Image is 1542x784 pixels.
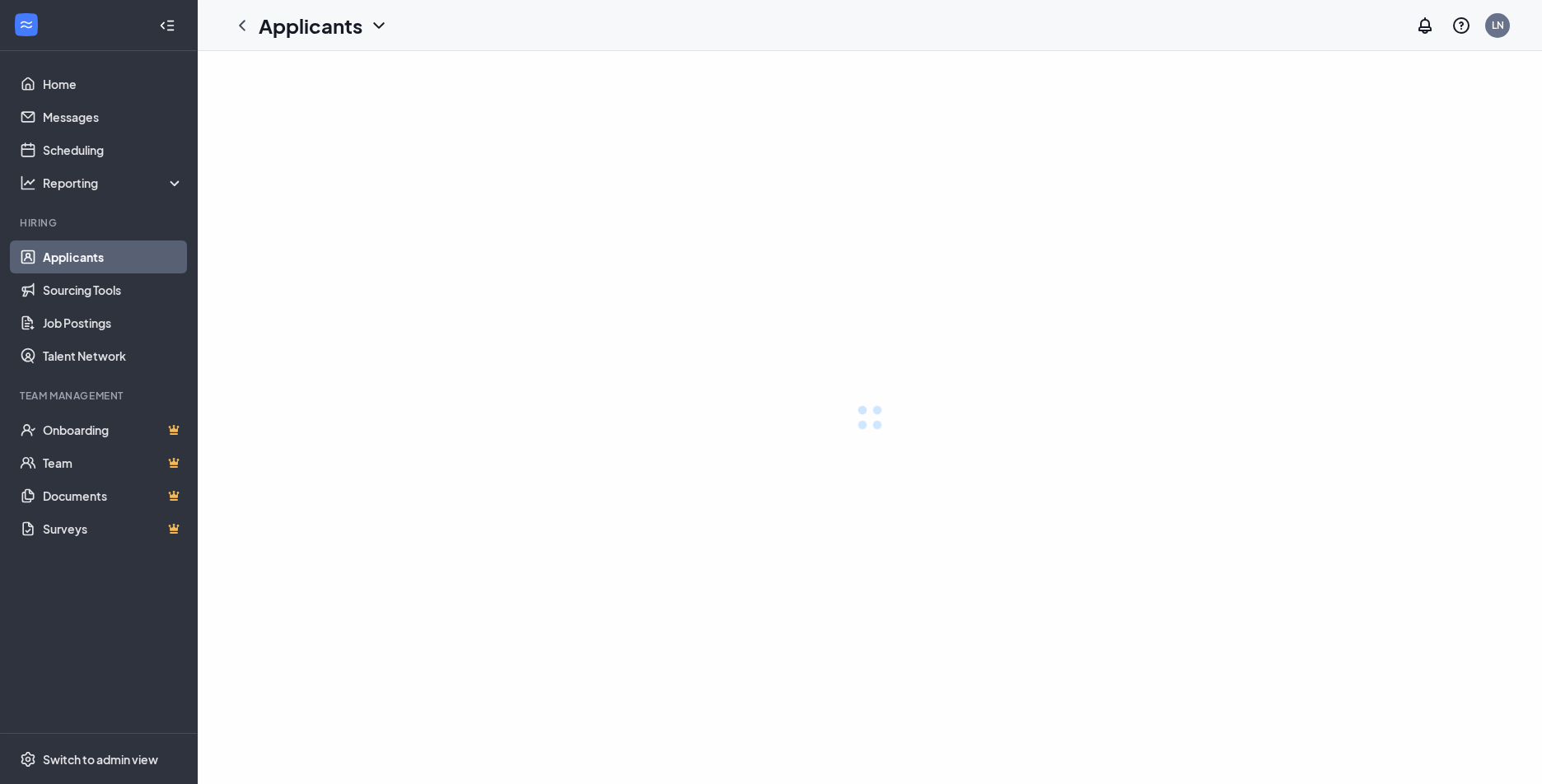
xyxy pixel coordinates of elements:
[1492,18,1504,32] div: LN
[1451,16,1471,35] svg: QuestionInfo
[369,16,389,35] svg: ChevronDown
[20,175,36,191] svg: Analysis
[18,16,35,33] svg: WorkstreamLogo
[43,446,184,479] a: TeamCrown
[43,479,184,512] a: DocumentsCrown
[43,413,184,446] a: OnboardingCrown
[43,68,184,100] a: Home
[259,12,362,40] h1: Applicants
[43,175,185,191] div: Reporting
[43,133,184,166] a: Scheduling
[43,100,184,133] a: Messages
[232,16,252,35] svg: ChevronLeft
[43,751,158,768] div: Switch to admin view
[159,17,175,34] svg: Collapse
[20,389,180,403] div: Team Management
[43,240,184,273] a: Applicants
[20,751,36,768] svg: Settings
[43,306,184,339] a: Job Postings
[20,216,180,230] div: Hiring
[1415,16,1435,35] svg: Notifications
[43,339,184,372] a: Talent Network
[43,512,184,545] a: SurveysCrown
[43,273,184,306] a: Sourcing Tools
